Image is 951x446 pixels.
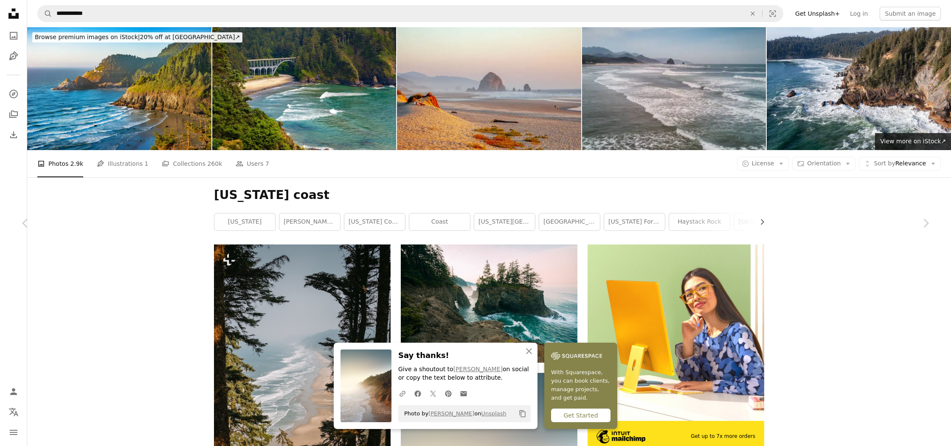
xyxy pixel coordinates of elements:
span: Photo by on [400,407,506,420]
a: View more on iStock↗ [875,133,951,150]
span: Sort by [874,160,895,167]
img: View across sandy beach to island in ocean at sunset [397,27,581,150]
a: Explore [5,85,22,102]
a: With Squarespace, you can book clients, manage projects, and get paid.Get Started [544,343,617,429]
a: Log in / Sign up [5,383,22,400]
a: [PERSON_NAME][GEOGRAPHIC_DATA] [279,213,340,230]
img: file-1690386555781-336d1949dad1image [596,430,645,443]
a: Share over email [456,385,471,402]
a: [GEOGRAPHIC_DATA] [734,213,795,230]
button: Menu [5,424,22,441]
img: file-1747939142011-51e5cc87e3c9 [551,349,602,362]
a: [PERSON_NAME] [428,410,474,417]
button: Language [5,403,22,420]
span: 7 [265,159,269,168]
a: haystack rock [669,213,730,230]
button: Copy to clipboard [515,406,530,421]
a: coast [409,213,470,230]
img: Heceta Head Lighthouse on the Oregon coast USA [27,27,211,150]
a: Browse premium images on iStock|20% off at [GEOGRAPHIC_DATA]↗ [27,27,248,48]
img: Arched Bridge on Oregon Coast Highway Near Heceta Head Lighthouse [212,27,397,150]
button: scroll list to the right [754,213,764,230]
a: Get Unsplash+ [790,7,845,20]
span: View more on iStock ↗ [880,138,946,145]
a: a view of a beach through some trees [214,373,391,381]
img: pacific ocean waves in oregon [582,27,766,150]
a: Illustrations [5,48,22,65]
button: Clear [743,6,762,22]
form: Find visuals sitewide [37,5,783,22]
button: Sort byRelevance [859,157,941,170]
a: Unsplash [481,410,506,417]
button: Submit an image [880,7,941,20]
a: green trees on brown rocky mountain beside blue sea under blue sky during daytime [401,299,577,307]
a: [US_STATE] coast [344,213,405,230]
a: Collections 260k [162,150,222,177]
a: Photos [5,27,22,44]
span: Get up to 7x more orders [691,433,755,440]
span: 1 [145,159,149,168]
span: License [752,160,774,167]
p: Give a shoutout to on social or copy the text below to attribute. [398,365,531,382]
div: 20% off at [GEOGRAPHIC_DATA] ↗ [32,32,242,43]
a: Share on Facebook [410,385,425,402]
span: With Squarespace, you can book clients, manage projects, and get paid. [551,368,611,402]
a: [US_STATE][GEOGRAPHIC_DATA] [474,213,535,230]
span: Orientation [807,160,841,167]
a: [GEOGRAPHIC_DATA] [539,213,600,230]
a: Next [900,182,951,264]
img: file-1722962862010-20b14c5a0a60image [588,244,764,421]
a: Share on Pinterest [441,385,456,402]
a: Illustrations 1 [97,150,148,177]
span: 260k [207,159,222,168]
div: Get Started [551,409,611,422]
a: Users 7 [236,150,269,177]
span: Browse premium images on iStock | [35,34,140,40]
h1: [US_STATE] coast [214,187,764,203]
a: [US_STATE] forest [604,213,665,230]
button: License [737,157,789,170]
button: Visual search [762,6,783,22]
a: Collections [5,106,22,123]
button: Orientation [792,157,855,170]
button: Search Unsplash [38,6,52,22]
a: Share on Twitter [425,385,441,402]
a: [US_STATE] [214,213,275,230]
span: Relevance [874,159,926,168]
h3: Say thanks! [398,349,531,362]
a: [PERSON_NAME] [453,366,503,372]
img: green trees on brown rocky mountain beside blue sea under blue sky during daytime [401,244,577,363]
img: Aerial drone photo of Devil's Cauldron in Oregon Coast [767,27,951,150]
a: Log in [845,7,873,20]
a: Download History [5,126,22,143]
